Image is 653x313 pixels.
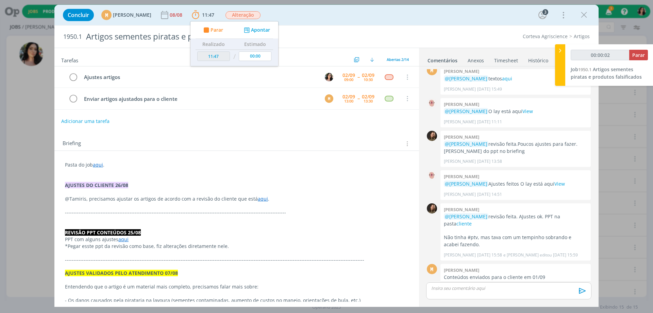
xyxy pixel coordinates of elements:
[477,191,502,198] span: [DATE] 14:51
[427,65,437,75] div: M
[553,252,578,258] span: [DATE] 15:59
[444,108,587,115] p: O lay está aqui
[445,75,487,82] span: @[PERSON_NAME]
[63,33,82,41] span: 1950.1
[444,101,479,107] b: [PERSON_NAME]
[65,236,408,243] p: PPT com alguns ajustes
[444,158,476,165] p: [PERSON_NAME]
[444,267,479,273] b: [PERSON_NAME]
[444,119,476,125] p: [PERSON_NAME]
[477,86,502,92] span: [DATE] 15:49
[427,131,437,141] img: J
[118,236,129,242] a: aqui
[65,270,178,276] strong: AJUSTES VALIDADOS PELO ATENDIMENTO 07/08
[357,75,359,79] span: --
[81,95,318,103] div: Enviar artigos ajustados para o cliente
[242,27,270,34] button: Apontar
[444,173,479,179] b: [PERSON_NAME]
[68,12,89,18] span: Concluir
[571,66,642,80] a: Job1950.1Artigos sementes piratas e produtos falsificados
[201,27,223,34] button: Parar
[477,158,502,165] span: [DATE] 13:58
[342,73,355,78] div: 02/09
[387,57,409,62] span: Abertas 2/14
[225,11,261,19] span: Alteração
[477,252,502,258] span: [DATE] 15:58
[427,264,437,274] div: M
[65,297,408,304] p: - Os danos causados pela pirataria na lavoura (sementes contaminadas, aumento de custos no manejo...
[65,283,408,290] p: Entendendo que o artigo é um material mais completo, precisamos falar mais sobre:
[65,256,408,263] p: -------------------------------------------------------------------------------------------------...
[170,13,184,17] div: 08/08
[444,68,479,74] b: [PERSON_NAME]
[494,54,518,64] a: Timesheet
[370,58,374,62] img: arrow-down.svg
[632,52,645,58] span: Parar
[444,252,476,258] p: [PERSON_NAME]
[325,94,333,103] div: M
[65,161,408,168] p: Pasta do job .
[362,94,374,99] div: 02/09
[65,229,141,236] strong: REVISÃO PPT CONTEÚDOS 25/08
[357,96,359,101] span: --
[502,75,512,82] a: aqui
[237,39,273,50] th: Estimado
[101,10,112,20] div: M
[445,181,487,187] span: @[PERSON_NAME]
[93,161,103,168] a: aqui
[571,66,642,80] span: Artigos sementes piratas e produtos falsificados
[344,99,353,103] div: 13:00
[554,181,565,187] a: View
[574,33,590,40] a: Artigos
[522,108,533,114] a: View
[65,182,128,188] strong: AJUSTES DO CLIENTE 26/08
[54,5,599,307] div: dialog
[444,274,587,281] p: Conteúdos enviados para o cliente em 01/09
[468,57,484,64] div: Anexos
[190,21,279,66] ul: 11:47
[578,66,591,73] span: 1950.1
[537,10,548,20] button: 3
[445,213,487,220] span: @[PERSON_NAME]
[444,181,587,187] p: Ajustes feitos O lay está aqui
[444,234,587,248] p: Não tinha #ptv, mas tava com um tempinho sobrando e acabei fazendo.
[258,195,268,202] a: aqui
[444,86,476,92] p: [PERSON_NAME]
[444,75,587,82] p: textos
[362,73,374,78] div: 02/09
[63,139,81,148] span: Briefing
[211,28,223,32] span: Parar
[477,119,502,125] span: [DATE] 11:11
[523,33,568,40] a: Corteva Agriscience
[324,72,334,82] button: T
[225,11,261,19] button: Alteração
[83,28,368,45] div: Artigos sementes piratas e produtos falsificados
[445,141,487,147] span: @[PERSON_NAME]
[232,50,237,64] td: /
[61,56,78,64] span: Tarefas
[427,203,437,214] img: J
[324,93,334,104] button: M
[445,108,487,114] span: @[PERSON_NAME]
[81,73,318,81] div: Ajustes artigos
[427,98,437,108] img: A
[202,12,214,18] span: 11:47
[456,220,472,227] a: cliente
[190,10,216,20] button: 11:47
[325,73,333,81] img: T
[444,206,479,213] b: [PERSON_NAME]
[427,54,458,64] a: Comentários
[503,252,552,258] span: e [PERSON_NAME] editou
[528,54,549,64] a: Histórico
[344,78,353,81] div: 09:00
[113,13,151,17] span: [PERSON_NAME]
[196,39,232,50] th: Realizado
[101,10,151,20] button: M[PERSON_NAME]
[364,99,373,103] div: 13:30
[444,141,587,155] p: revisão feita.Poucos ajustes para fazer. [PERSON_NAME] do ppt no briefing
[63,9,94,21] button: Concluir
[364,78,373,81] div: 10:30
[65,195,408,202] p: @Tamiris, precisamos ajustar os artigos de acordo com a revisão do cliente que está .
[427,170,437,181] img: A
[444,191,476,198] p: [PERSON_NAME]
